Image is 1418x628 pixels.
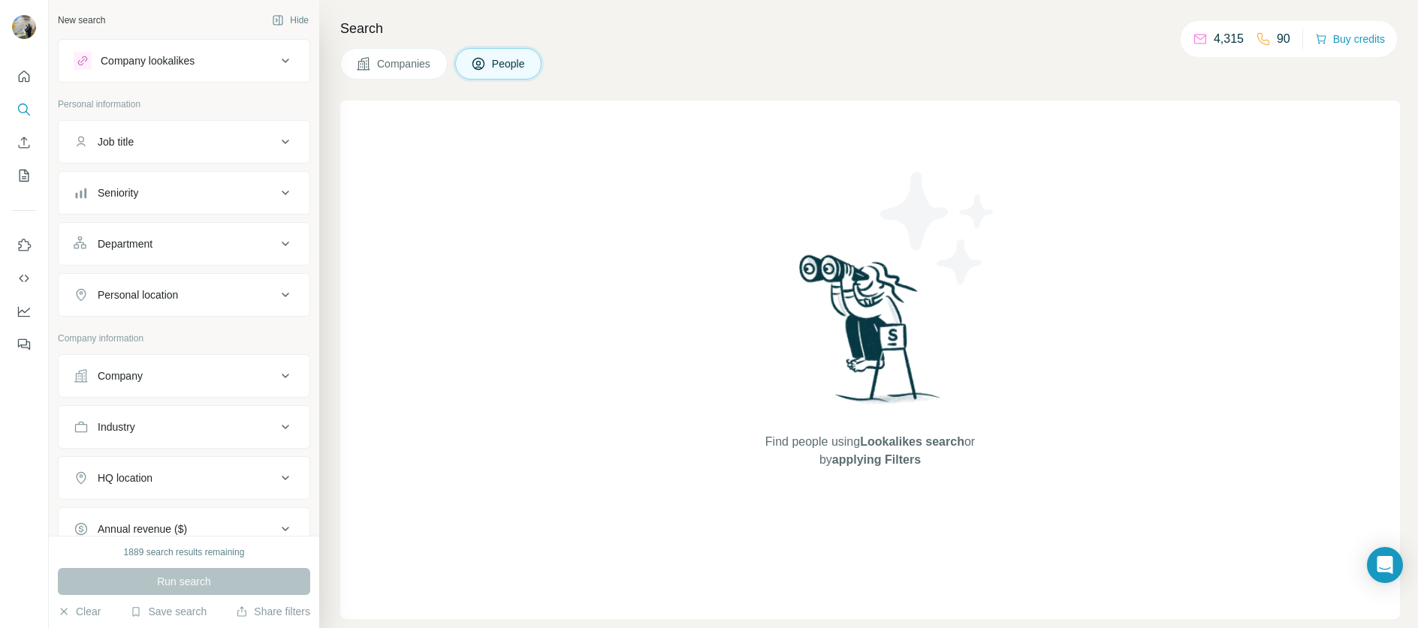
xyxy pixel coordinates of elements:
div: Department [98,236,152,251]
button: Hide [261,9,319,32]
div: 1889 search results remaining [124,545,245,559]
button: Dashboard [12,298,36,325]
span: Companies [377,56,432,71]
div: Company [98,368,143,383]
div: Personal location [98,287,178,302]
div: New search [58,14,105,27]
button: Department [59,226,309,262]
button: Company lookalikes [59,43,309,79]
button: Buy credits [1315,29,1385,50]
button: Enrich CSV [12,129,36,156]
button: My lists [12,162,36,189]
button: Personal location [59,277,309,313]
div: HQ location [98,470,152,485]
button: Share filters [236,604,310,619]
span: People [492,56,526,71]
span: Lookalikes search [860,435,964,448]
div: Job title [98,134,134,149]
button: Save search [130,604,207,619]
p: 90 [1277,30,1290,48]
button: Clear [58,604,101,619]
p: 4,315 [1214,30,1244,48]
button: Annual revenue ($) [59,511,309,547]
button: Use Surfe API [12,265,36,292]
span: applying Filters [832,453,921,466]
span: Find people using or by [750,433,990,469]
button: Job title [59,124,309,160]
div: Company lookalikes [101,53,195,68]
img: Surfe Illustration - Stars [870,161,1006,296]
button: Industry [59,409,309,445]
img: Surfe Illustration - Woman searching with binoculars [792,251,949,418]
div: Industry [98,419,135,434]
div: Annual revenue ($) [98,521,187,536]
button: Seniority [59,175,309,211]
p: Personal information [58,98,310,111]
button: Feedback [12,331,36,358]
button: HQ location [59,460,309,496]
div: Seniority [98,185,138,200]
button: Quick start [12,63,36,90]
p: Company information [58,332,310,345]
button: Search [12,96,36,123]
h4: Search [340,18,1400,39]
button: Company [59,358,309,394]
div: Open Intercom Messenger [1367,547,1403,583]
img: Avatar [12,15,36,39]
button: Use Surfe on LinkedIn [12,232,36,259]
